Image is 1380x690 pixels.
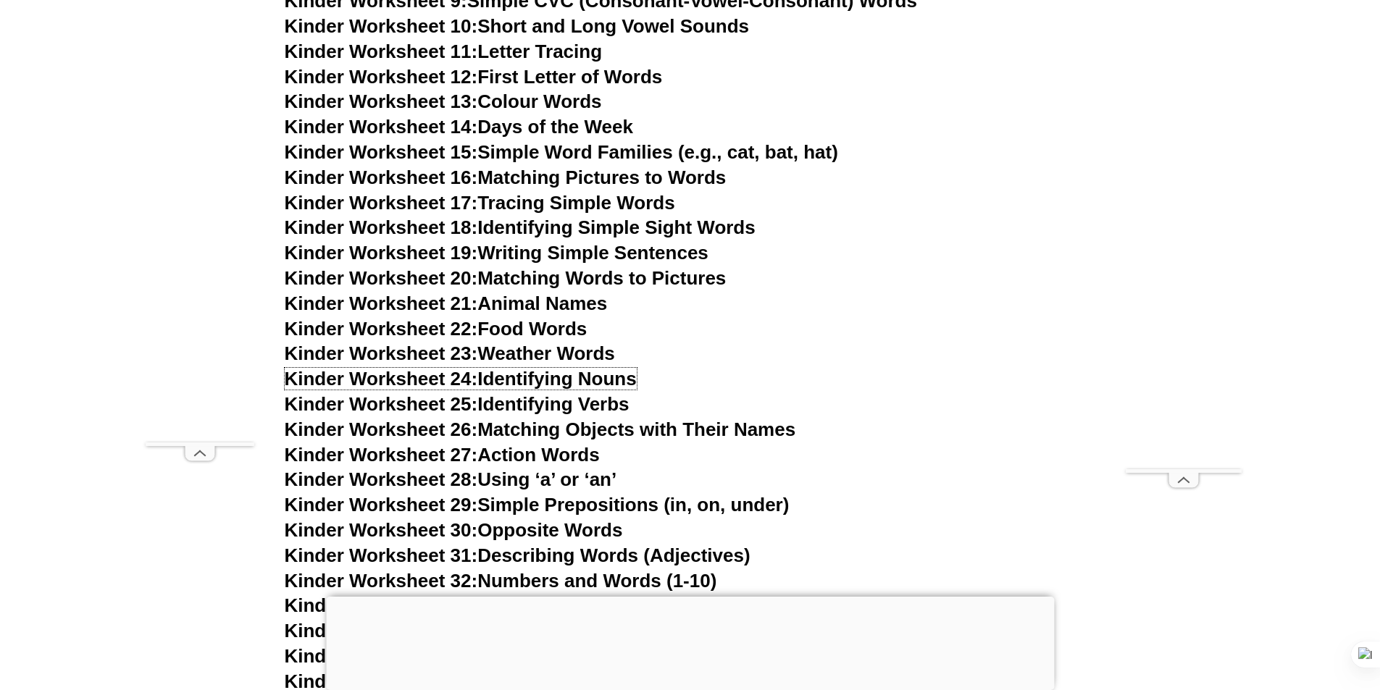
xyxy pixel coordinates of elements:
[285,494,790,516] a: Kinder Worksheet 29:Simple Prepositions (in, on, under)
[285,368,637,390] a: Kinder Worksheet 24:Identifying Nouns
[285,620,478,641] span: Kinder Worksheet 34:
[285,645,981,667] a: Kinder Worksheet 35:End Punctuation (Full Stop, Question [PERSON_NAME])
[285,66,663,88] a: Kinder Worksheet 12:First Letter of Words
[285,242,478,264] span: Kinder Worksheet 19:
[285,645,478,667] span: Kinder Worksheet 35:
[285,116,478,138] span: Kinder Worksheet 14:
[285,167,727,188] a: Kinder Worksheet 16:Matching Pictures to Words
[285,318,478,340] span: Kinder Worksheet 22:
[285,15,478,37] span: Kinder Worksheet 10:
[285,544,750,566] a: Kinder Worksheet 31:Describing Words (Adjectives)
[285,519,478,541] span: Kinder Worksheet 30:
[285,242,708,264] a: Kinder Worksheet 19:Writing Simple Sentences
[285,393,630,415] a: Kinder Worksheet 25:Identifying Verbs
[285,66,478,88] span: Kinder Worksheet 12:
[285,141,478,163] span: Kinder Worksheet 15:
[285,342,615,364] a: Kinder Worksheet 23:Weather Words
[285,318,587,340] a: Kinder Worksheet 22:Food Words
[285,41,603,62] a: Kinder Worksheet 11:Letter Tracing
[285,418,796,440] a: Kinder Worksheet 26:Matching Objects with Their Names
[285,216,478,238] span: Kinder Worksheet 18:
[285,519,623,541] a: Kinder Worksheet 30:Opposite Words
[326,597,1054,686] iframe: Advertisement
[285,267,727,289] a: Kinder Worksheet 20:Matching Words to Pictures
[285,468,478,490] span: Kinder Worksheet 28:
[285,594,478,616] span: Kinder Worksheet 33:
[285,620,835,641] a: Kinder Worksheet 34:Capital Letters at the Start of Sentences
[285,41,478,62] span: Kinder Worksheet 11:
[285,91,602,112] a: Kinder Worksheet 13:Colour Words
[285,216,756,238] a: Kinder Worksheet 18:Identifying Simple Sight Words
[285,494,478,516] span: Kinder Worksheet 29:
[285,570,717,592] a: Kinder Worksheet 32:Numbers and Words (1-10)
[285,15,750,37] a: Kinder Worksheet 10:Short and Long Vowel Sounds
[285,293,608,314] a: Kinder Worksheet 21:Animal Names
[285,444,600,466] a: Kinder Worksheet 27:Action Words
[285,293,478,314] span: Kinder Worksheet 21:
[285,116,633,138] a: Kinder Worksheet 14:Days of the Week
[285,393,478,415] span: Kinder Worksheet 25:
[285,167,478,188] span: Kinder Worksheet 16:
[285,544,478,566] span: Kinder Worksheet 31:
[285,342,478,364] span: Kinder Worksheet 23:
[285,91,478,112] span: Kinder Worksheet 13:
[285,444,478,466] span: Kinder Worksheet 27:
[285,570,478,592] span: Kinder Worksheet 32:
[1139,526,1380,690] iframe: Chat Widget
[285,418,478,440] span: Kinder Worksheet 26:
[285,141,838,163] a: Kinder Worksheet 15:Simple Word Families (e.g., cat, bat, hat)
[146,35,254,442] iframe: To enrich screen reader interactions, please activate Accessibility in Grammarly extension settings
[285,192,675,214] a: Kinder Worksheet 17:Tracing Simple Words
[1126,35,1242,469] iframe: Advertisement
[285,468,617,490] a: Kinder Worksheet 28:Using ‘a’ or ‘an’
[285,594,758,616] a: Kinder Worksheet 33:Word Scramble (Simple Words)
[285,267,478,289] span: Kinder Worksheet 20:
[285,368,478,390] span: Kinder Worksheet 24:
[285,192,478,214] span: Kinder Worksheet 17:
